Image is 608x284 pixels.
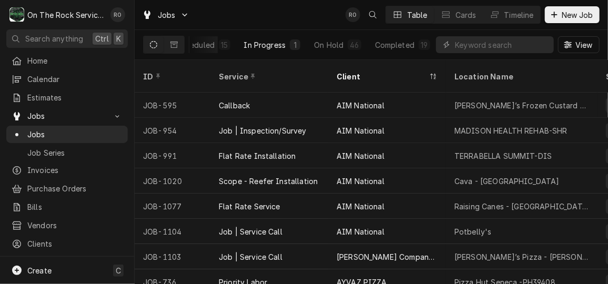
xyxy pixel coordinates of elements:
a: Estimates [6,89,128,106]
div: JOB-991 [135,143,210,168]
div: JOB-1104 [135,219,210,244]
div: Cards [455,9,477,21]
div: Scheduled [177,39,215,50]
div: Service [219,71,318,82]
div: AIM National [337,150,384,161]
span: Home [27,55,123,66]
span: Clients [27,238,123,249]
span: Estimates [27,92,123,103]
div: Raising Canes - [GEOGRAPHIC_DATA] [GEOGRAPHIC_DATA] [454,201,589,212]
span: Purchase Orders [27,183,123,194]
div: JOB-595 [135,93,210,118]
div: Completed [375,39,414,50]
span: View [573,39,595,50]
span: Create [27,266,52,275]
button: New Job [545,6,600,23]
a: Calendar [6,70,128,88]
span: Vendors [27,220,123,231]
div: Rich Ortega's Avatar [110,7,125,22]
a: Job Series [6,144,128,161]
div: MADISON HEALTH REHAB-SHR [454,125,568,136]
div: Job | Inspection/Survey [219,125,307,136]
a: Clients [6,235,128,252]
div: 46 [350,39,359,50]
div: 15 [221,39,228,50]
span: Calendar [27,74,123,85]
a: Go to Jobs [6,107,128,125]
div: AIM National [337,201,384,212]
span: Search anything [25,33,83,44]
span: Jobs [27,129,123,140]
span: Jobs [158,9,176,21]
div: 19 [421,39,428,50]
div: AIM National [337,176,384,187]
div: Timeline [504,9,534,21]
button: View [558,36,600,53]
div: [PERSON_NAME] Company LLC [337,251,438,262]
a: Go to Jobs [138,6,194,24]
div: Flat Rate Service [219,201,280,212]
div: Job | Service Call [219,226,282,237]
span: Jobs [27,110,107,121]
div: JOB-1103 [135,244,210,269]
a: Vendors [6,217,128,234]
a: Bills [6,198,128,216]
a: Home [6,52,128,69]
div: ID [143,71,200,82]
div: Flat Rate Installation [219,150,296,161]
div: O [9,7,24,22]
div: AIM National [337,125,384,136]
button: Search anythingCtrlK [6,29,128,48]
div: [PERSON_NAME]’s Pizza - [PERSON_NAME] [454,251,589,262]
div: Cava - [GEOGRAPHIC_DATA] [454,176,560,187]
div: TERRABELLA SUMMIT-DIS [454,150,552,161]
span: Ctrl [95,33,109,44]
div: 1 [292,39,298,50]
div: [PERSON_NAME]’s Frozen Custard - [GEOGRAPHIC_DATA] [454,100,589,111]
a: Purchase Orders [6,180,128,197]
div: On The Rock Services's Avatar [9,7,24,22]
a: Go to Pricebook [6,253,128,271]
div: On Hold [314,39,343,50]
div: Table [407,9,428,21]
div: RO [346,7,360,22]
a: Invoices [6,161,128,179]
span: K [116,33,121,44]
div: JOB-954 [135,118,210,143]
span: C [116,265,121,276]
button: Open search [364,6,381,23]
div: Scope - Reefer Installation [219,176,318,187]
div: Rich Ortega's Avatar [346,7,360,22]
div: AIM National [337,226,384,237]
span: Invoices [27,165,123,176]
a: Jobs [6,126,128,143]
div: AIM National [337,100,384,111]
div: JOB-1077 [135,194,210,219]
span: Bills [27,201,123,212]
div: Job | Service Call [219,251,282,262]
div: Location Name [454,71,587,82]
div: RO [110,7,125,22]
div: On The Rock Services [27,9,105,21]
span: Job Series [27,147,123,158]
div: Potbelly's [454,226,492,237]
input: Keyword search [455,36,549,53]
div: Callback [219,100,250,111]
div: Client [337,71,427,82]
span: New Job [560,9,595,21]
div: In Progress [244,39,286,50]
div: JOB-1020 [135,168,210,194]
